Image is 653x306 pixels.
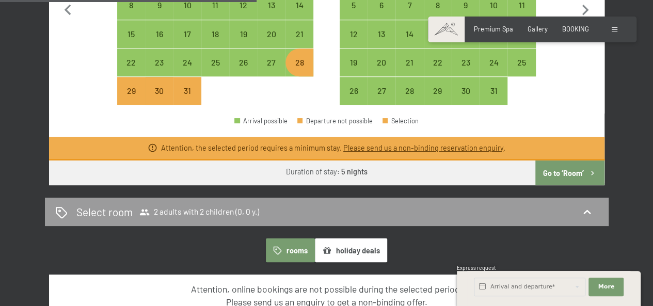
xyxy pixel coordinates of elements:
[117,49,145,76] div: Arrival possible
[230,58,256,84] div: 26
[481,30,506,56] div: 17
[481,1,506,27] div: 10
[146,20,173,48] div: Tue Dec 16 2025
[229,20,257,48] div: Fri Dec 19 2025
[146,77,173,105] div: Tue Dec 30 2025
[452,20,480,48] div: Fri Jan 16 2026
[173,20,201,48] div: Wed Dec 17 2025
[480,20,507,48] div: Arrival possible
[173,77,201,105] div: Arrival not possible
[480,20,507,48] div: Sat Jan 17 2026
[396,30,422,56] div: 14
[76,204,133,219] h2: Select room
[480,77,507,105] div: Arrival possible
[457,265,496,271] span: Express request
[147,30,172,56] div: 16
[230,1,256,27] div: 12
[146,20,173,48] div: Arrival possible
[424,20,452,48] div: Arrival possible
[259,30,284,56] div: 20
[173,77,201,105] div: Wed Dec 31 2025
[173,49,201,76] div: Arrival possible
[425,87,451,112] div: 29
[286,1,312,27] div: 14
[286,167,368,177] div: Duration of stay:
[425,1,451,27] div: 8
[395,49,423,76] div: Arrival possible
[146,77,173,105] div: Arrival possible
[507,20,535,48] div: Arrival possible
[340,77,368,105] div: Mon Jan 26 2026
[369,30,394,56] div: 13
[230,30,256,56] div: 19
[266,238,315,262] button: rooms
[452,20,480,48] div: Arrival possible
[117,20,145,48] div: Arrival possible
[453,58,479,84] div: 23
[452,49,480,76] div: Arrival possible
[383,118,419,124] div: Selection
[395,49,423,76] div: Wed Jan 21 2026
[258,49,285,76] div: Sat Dec 27 2025
[508,30,534,56] div: 18
[481,58,506,84] div: 24
[258,20,285,48] div: Sat Dec 20 2025
[117,20,145,48] div: Mon Dec 15 2025
[368,49,395,76] div: Arrival possible
[480,49,507,76] div: Sat Jan 24 2026
[452,77,480,105] div: Arrival possible
[139,207,259,217] span: 2 adults with 2 children (0, 0 y.)
[369,87,394,112] div: 27
[161,143,505,153] div: Attention, the selected period requires a minimum stay. .
[341,87,367,112] div: 26
[562,25,589,33] a: BOOKING
[588,278,624,296] button: More
[507,49,535,76] div: Arrival possible
[480,77,507,105] div: Sat Jan 31 2026
[395,77,423,105] div: Wed Jan 28 2026
[507,49,535,76] div: Sun Jan 25 2026
[528,25,548,33] a: Gallery
[201,20,229,48] div: Thu Dec 18 2025
[396,87,422,112] div: 28
[258,49,285,76] div: Arrival possible
[452,77,480,105] div: Fri Jan 30 2026
[147,1,172,27] div: 9
[340,20,368,48] div: Arrival possible
[146,49,173,76] div: Tue Dec 23 2025
[118,1,144,27] div: 8
[117,49,145,76] div: Mon Dec 22 2025
[474,25,513,33] a: Premium Spa
[507,20,535,48] div: Sun Jan 18 2026
[368,77,395,105] div: Tue Jan 27 2026
[118,30,144,56] div: 15
[118,58,144,84] div: 22
[285,20,313,48] div: Arrival possible
[396,58,422,84] div: 21
[508,58,534,84] div: 25
[174,87,200,112] div: 31
[480,49,507,76] div: Arrival possible
[395,77,423,105] div: Arrival possible
[202,58,228,84] div: 25
[202,1,228,27] div: 11
[147,87,172,112] div: 30
[229,49,257,76] div: Arrival possible
[147,58,172,84] div: 23
[259,58,284,84] div: 27
[201,49,229,76] div: Thu Dec 25 2025
[340,49,368,76] div: Arrival possible
[201,20,229,48] div: Arrival possible
[285,20,313,48] div: Sun Dec 21 2025
[481,87,506,112] div: 31
[173,49,201,76] div: Wed Dec 24 2025
[343,143,503,152] a: Please send us a non-binding reservation enquiry
[452,49,480,76] div: Fri Jan 23 2026
[395,20,423,48] div: Arrival possible
[453,30,479,56] div: 16
[285,49,313,76] div: Sun Dec 28 2025
[598,283,614,291] span: More
[315,238,387,262] button: holiday deals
